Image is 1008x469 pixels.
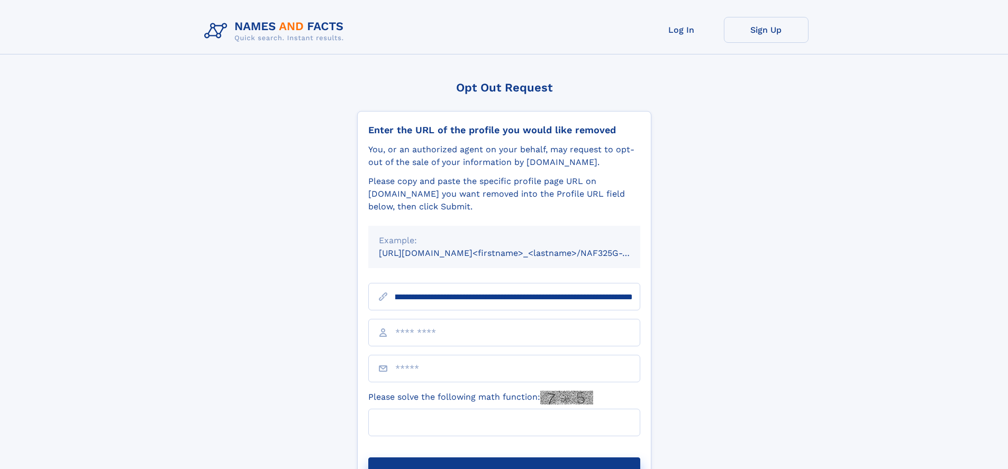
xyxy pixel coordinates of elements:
[724,17,809,43] a: Sign Up
[368,124,640,136] div: Enter the URL of the profile you would like removed
[379,248,660,258] small: [URL][DOMAIN_NAME]<firstname>_<lastname>/NAF325G-xxxxxxxx
[200,17,352,45] img: Logo Names and Facts
[368,143,640,169] div: You, or an authorized agent on your behalf, may request to opt-out of the sale of your informatio...
[639,17,724,43] a: Log In
[379,234,630,247] div: Example:
[357,81,651,94] div: Opt Out Request
[368,391,593,404] label: Please solve the following math function:
[368,175,640,213] div: Please copy and paste the specific profile page URL on [DOMAIN_NAME] you want removed into the Pr...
